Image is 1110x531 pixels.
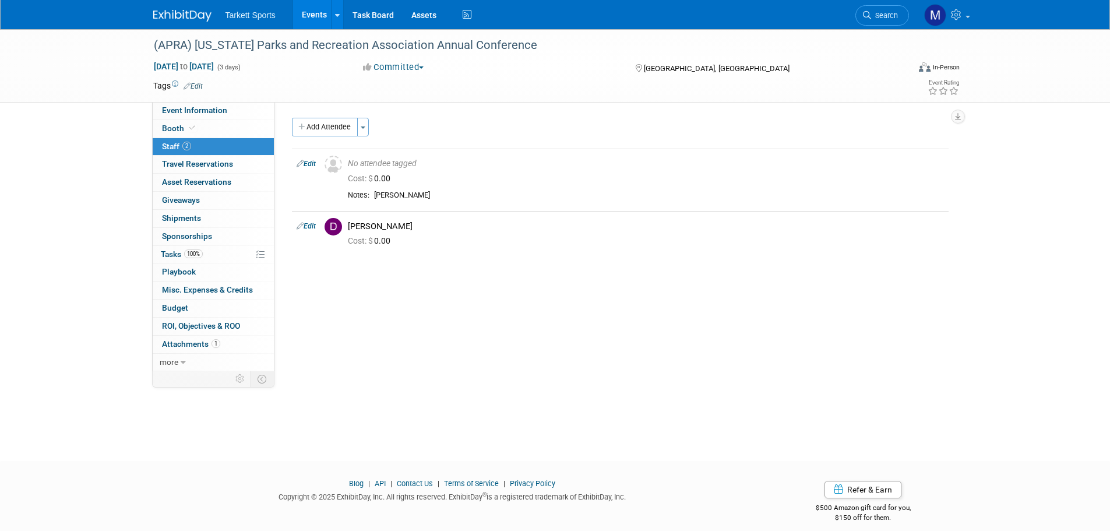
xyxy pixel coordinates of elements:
td: Toggle Event Tabs [250,371,274,386]
a: Privacy Policy [510,479,555,488]
a: Event Information [153,102,274,119]
div: Notes: [348,191,369,200]
a: Giveaways [153,192,274,209]
span: Cost: $ [348,236,374,245]
span: Attachments [162,339,220,349]
a: Refer & Earn [824,481,901,498]
span: ROI, Objectives & ROO [162,321,240,330]
a: Misc. Expenses & Credits [153,282,274,299]
span: Travel Reservations [162,159,233,168]
a: Search [855,5,909,26]
img: Mathieu Martel [924,4,946,26]
div: Copyright © 2025 ExhibitDay, Inc. All rights reserved. ExhibitDay is a registered trademark of Ex... [153,489,752,502]
span: Tasks [161,249,203,259]
span: Booth [162,124,198,133]
a: Sponsorships [153,228,274,245]
a: Staff2 [153,138,274,156]
div: Event Rating [928,80,959,86]
span: Giveaways [162,195,200,205]
img: Unassigned-User-Icon.png [325,156,342,173]
a: API [375,479,386,488]
span: Event Information [162,106,227,115]
span: [GEOGRAPHIC_DATA], [GEOGRAPHIC_DATA] [644,64,790,73]
button: Committed [359,61,428,73]
a: Asset Reservations [153,174,274,191]
span: Sponsorships [162,231,212,241]
span: [DATE] [DATE] [153,61,214,72]
div: In-Person [932,63,960,72]
a: Edit [297,160,316,168]
span: Misc. Expenses & Credits [162,285,253,294]
span: Staff [162,142,191,151]
a: Playbook [153,263,274,281]
img: Format-Inperson.png [919,62,931,72]
div: [PERSON_NAME] [374,191,944,201]
div: [PERSON_NAME] [348,221,944,232]
span: | [387,479,395,488]
a: more [153,354,274,371]
div: $500 Amazon gift card for you, [769,495,957,522]
span: | [501,479,508,488]
a: Edit [297,222,316,230]
a: Travel Reservations [153,156,274,173]
span: 1 [212,339,220,348]
span: Budget [162,303,188,312]
img: D.jpg [325,218,342,235]
span: Shipments [162,213,201,223]
span: Asset Reservations [162,177,231,187]
span: Tarkett Sports [225,10,276,20]
span: 0.00 [348,236,395,245]
span: 0.00 [348,174,395,183]
sup: ® [482,491,487,498]
a: Booth [153,120,274,138]
span: Search [871,11,898,20]
span: | [365,479,373,488]
a: Contact Us [397,479,433,488]
div: $150 off for them. [769,513,957,523]
div: Event Format [840,61,960,78]
span: Cost: $ [348,174,374,183]
td: Tags [153,80,203,92]
a: Blog [349,479,364,488]
span: 100% [184,249,203,258]
span: more [160,357,178,367]
span: | [435,479,442,488]
a: Attachments1 [153,336,274,353]
img: ExhibitDay [153,10,212,22]
a: Tasks100% [153,246,274,263]
span: Playbook [162,267,196,276]
div: No attendee tagged [348,159,944,169]
i: Booth reservation complete [189,125,195,131]
a: ROI, Objectives & ROO [153,318,274,335]
div: (APRA) [US_STATE] Parks and Recreation Association Annual Conference [150,35,891,56]
a: Edit [184,82,203,90]
a: Budget [153,300,274,317]
td: Personalize Event Tab Strip [230,371,251,386]
span: to [178,62,189,71]
span: (3 days) [216,64,241,71]
a: Shipments [153,210,274,227]
a: Terms of Service [444,479,499,488]
button: Add Attendee [292,118,358,136]
span: 2 [182,142,191,150]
